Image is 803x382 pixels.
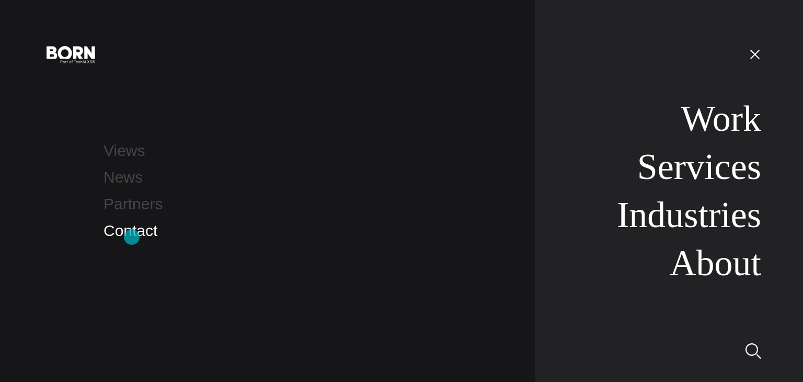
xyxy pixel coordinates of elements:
img: Search [745,343,761,359]
a: News [104,168,143,186]
a: Work [681,98,761,139]
a: Industries [617,195,761,235]
a: Contact [104,222,157,239]
a: Services [637,147,761,187]
a: Views [104,142,145,159]
button: Open [742,43,767,65]
a: About [670,243,761,283]
a: Partners [104,195,163,212]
